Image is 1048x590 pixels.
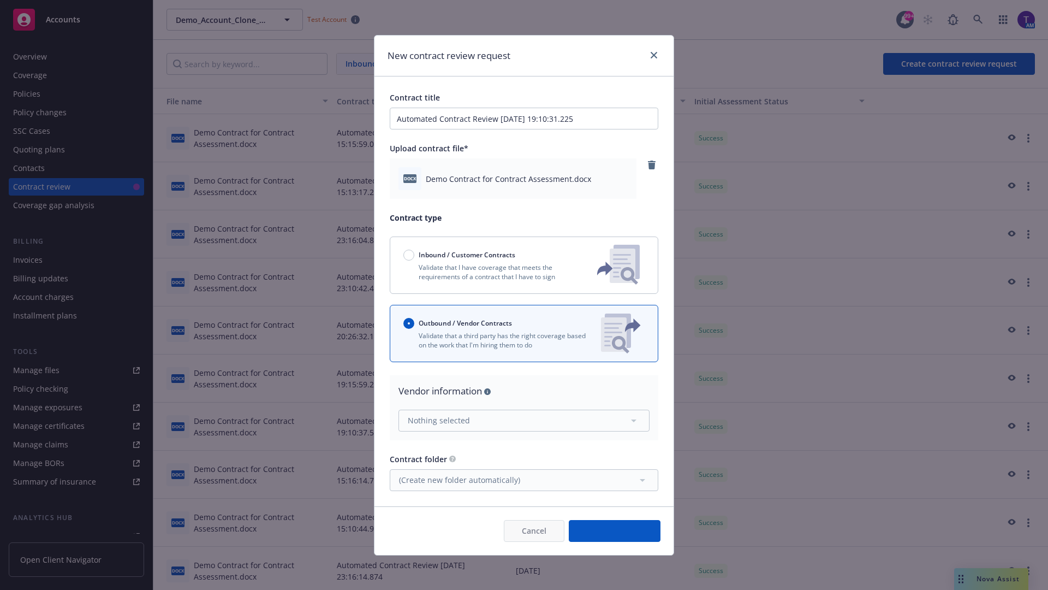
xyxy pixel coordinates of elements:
span: Nothing selected [408,415,470,426]
button: Inbound / Customer ContractsValidate that I have coverage that meets the requirements of a contra... [390,237,658,294]
input: Enter a title for this contract [390,108,658,129]
h1: New contract review request [388,49,510,63]
span: Demo Contract for Contract Assessment.docx [426,173,591,185]
p: Contract type [390,212,658,223]
button: Create request [569,520,660,542]
button: (Create new folder automatically) [390,469,658,491]
span: Create request [587,526,642,536]
a: close [647,49,660,62]
span: Upload contract file* [390,143,468,154]
button: Outbound / Vendor ContractsValidate that a third party has the right coverage based on the work t... [390,305,658,362]
p: Validate that a third party has the right coverage based on the work that I'm hiring them to do [403,331,592,350]
div: Vendor information [398,384,650,398]
a: remove [645,158,658,172]
span: Contract title [390,92,440,103]
span: (Create new folder automatically) [399,474,520,486]
span: Inbound / Customer Contracts [419,250,515,259]
span: docx [403,174,416,182]
p: Validate that I have coverage that meets the requirements of a contract that I have to sign [403,263,579,281]
button: Nothing selected [398,410,650,432]
span: Contract folder [390,454,447,464]
button: Cancel [504,520,564,542]
span: Cancel [522,526,546,536]
input: Outbound / Vendor Contracts [403,318,414,329]
input: Inbound / Customer Contracts [403,250,414,261]
span: Outbound / Vendor Contracts [419,318,512,328]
